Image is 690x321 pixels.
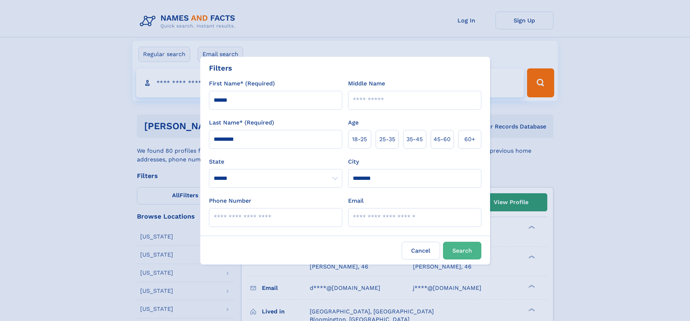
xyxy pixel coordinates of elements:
button: Search [443,242,481,259]
label: Email [348,197,364,205]
label: Last Name* (Required) [209,118,274,127]
div: Filters [209,63,232,73]
span: 25‑35 [379,135,395,144]
label: Middle Name [348,79,385,88]
span: 60+ [464,135,475,144]
label: State [209,157,342,166]
label: Age [348,118,359,127]
span: 18‑25 [352,135,367,144]
label: City [348,157,359,166]
span: 35‑45 [406,135,423,144]
label: Phone Number [209,197,251,205]
span: 45‑60 [434,135,451,144]
label: Cancel [402,242,440,259]
label: First Name* (Required) [209,79,275,88]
